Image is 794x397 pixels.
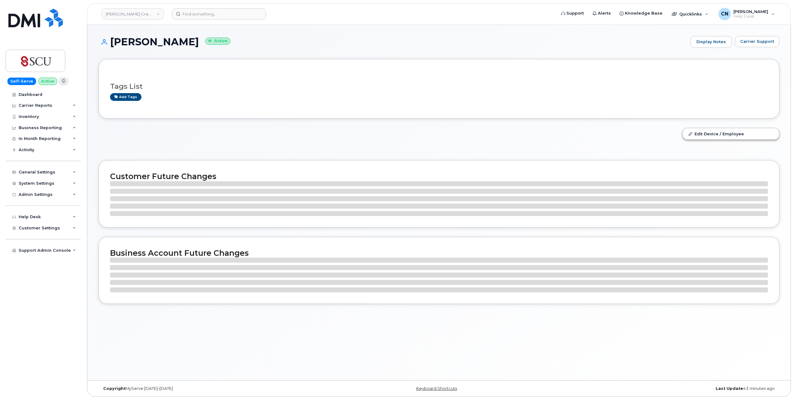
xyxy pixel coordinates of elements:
div: 43 minutes ago [552,386,779,391]
div: MyServe [DATE]–[DATE] [99,386,325,391]
span: Carrier Support [740,38,774,44]
h3: Tags List [110,83,768,90]
h1: [PERSON_NAME] [99,36,687,47]
h2: Business Account Future Changes [110,248,768,258]
h2: Customer Future Changes [110,172,768,181]
button: Carrier Support [735,36,779,47]
a: Keyboard Shortcuts [416,386,457,391]
small: Active [205,38,230,45]
strong: Copyright [103,386,126,391]
strong: Last Update [716,386,743,391]
a: Display Notes [690,36,732,48]
a: Add tags [110,93,141,101]
a: Edit Device / Employee [683,128,779,139]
